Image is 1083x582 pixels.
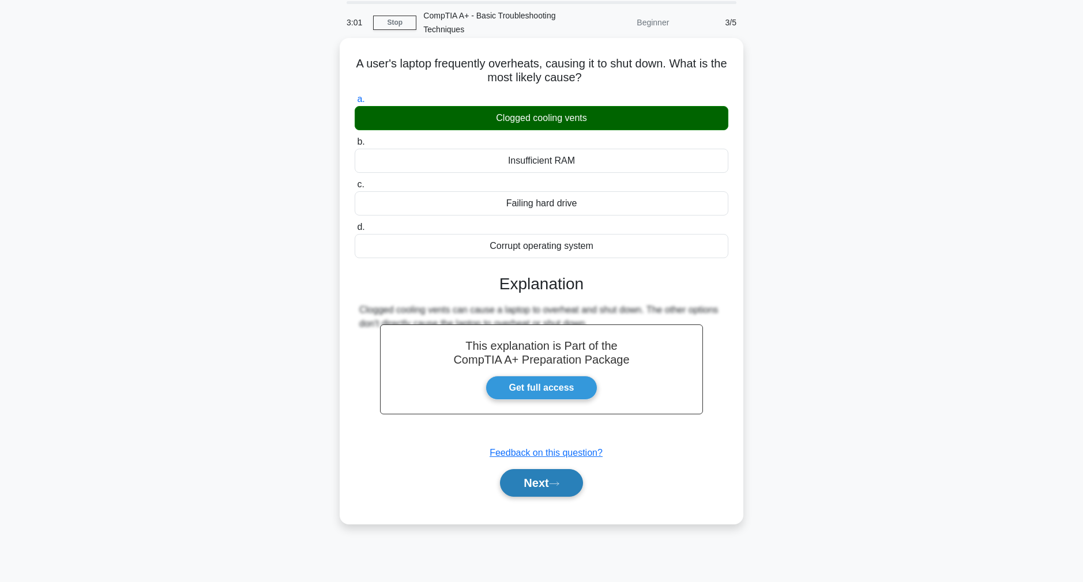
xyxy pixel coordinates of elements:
[500,469,582,497] button: Next
[575,11,676,34] div: Beginner
[355,106,728,130] div: Clogged cooling vents
[355,234,728,258] div: Corrupt operating system
[416,4,575,41] div: CompTIA A+ - Basic Troubleshooting Techniques
[359,303,724,331] div: Clogged cooling vents can cause a laptop to overheat and shut down. The other options don't direc...
[357,94,364,104] span: a.
[357,179,364,189] span: c.
[486,376,598,400] a: Get full access
[362,274,721,294] h3: Explanation
[676,11,743,34] div: 3/5
[355,191,728,216] div: Failing hard drive
[357,137,364,146] span: b.
[340,11,373,34] div: 3:01
[354,56,729,85] h5: A user's laptop frequently overheats, causing it to shut down. What is the most likely cause?
[355,149,728,173] div: Insufficient RAM
[490,448,603,458] a: Feedback on this question?
[357,222,364,232] span: d.
[373,16,416,30] a: Stop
